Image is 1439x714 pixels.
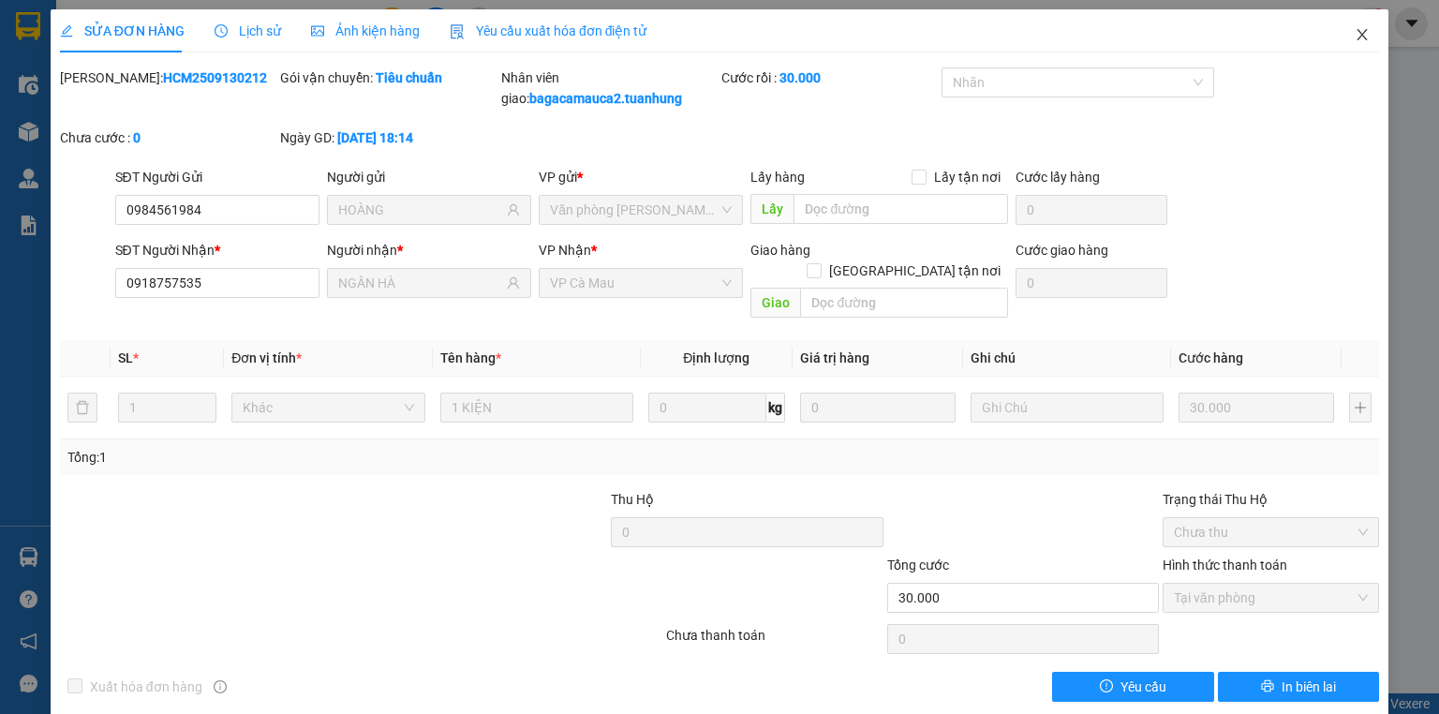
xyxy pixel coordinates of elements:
[721,67,938,88] div: Cước rồi :
[1336,9,1388,62] button: Close
[539,167,743,187] div: VP gửi
[338,200,503,220] input: Tên người gửi
[440,350,501,365] span: Tên hàng
[60,23,185,38] span: SỬA ĐƠN HÀNG
[338,273,503,293] input: Tên người nhận
[67,447,556,468] div: Tổng: 1
[1016,243,1108,258] label: Cước giao hàng
[779,70,821,85] b: 30.000
[1016,268,1167,298] input: Cước giao hàng
[311,23,420,38] span: Ảnh kiện hàng
[60,127,276,148] div: Chưa cước :
[1163,558,1287,573] label: Hình thức thanh toán
[800,393,956,423] input: 0
[1282,677,1336,697] span: In biên lai
[507,276,520,290] span: user
[1016,195,1167,225] input: Cước lấy hàng
[82,677,210,697] span: Xuất hóa đơn hàng
[507,203,520,216] span: user
[750,243,810,258] span: Giao hàng
[243,394,413,422] span: Khác
[215,23,281,38] span: Lịch sử
[337,130,413,145] b: [DATE] 18:14
[214,680,227,693] span: info-circle
[794,194,1008,224] input: Dọc đường
[800,288,1008,318] input: Dọc đường
[550,269,732,297] span: VP Cà Mau
[971,393,1164,423] input: Ghi Chú
[766,393,785,423] span: kg
[1174,518,1368,546] span: Chưa thu
[133,130,141,145] b: 0
[280,67,497,88] div: Gói vận chuyển:
[440,393,633,423] input: VD: Bàn, Ghế
[60,24,73,37] span: edit
[108,45,123,60] span: environment
[60,67,276,88] div: [PERSON_NAME]:
[311,24,324,37] span: picture
[8,65,357,88] li: 02839.63.63.63
[927,167,1008,187] span: Lấy tận nơi
[611,492,654,507] span: Thu Hộ
[750,170,805,185] span: Lấy hàng
[750,288,800,318] span: Giao
[887,558,949,573] span: Tổng cước
[115,167,319,187] div: SĐT Người Gửi
[327,167,531,187] div: Người gửi
[8,117,199,148] b: GỬI : VP Cà Mau
[501,67,718,109] div: Nhân viên giao:
[215,24,228,37] span: clock-circle
[118,350,133,365] span: SL
[1218,672,1380,702] button: printerIn biên lai
[327,240,531,260] div: Người nhận
[1179,350,1243,365] span: Cước hàng
[108,12,265,36] b: [PERSON_NAME]
[8,41,357,65] li: 85 [PERSON_NAME]
[1349,393,1372,423] button: plus
[800,350,869,365] span: Giá trị hàng
[750,194,794,224] span: Lấy
[1052,672,1214,702] button: exclamation-circleYêu cầu
[450,23,647,38] span: Yêu cầu xuất hóa đơn điện tử
[115,240,319,260] div: SĐT Người Nhận
[163,70,267,85] b: HCM2509130212
[376,70,442,85] b: Tiêu chuẩn
[280,127,497,148] div: Ngày GD:
[1179,393,1334,423] input: 0
[1120,677,1166,697] span: Yêu cầu
[1163,489,1379,510] div: Trạng thái Thu Hộ
[529,91,682,106] b: bagacamauca2.tuanhung
[108,68,123,83] span: phone
[1016,170,1100,185] label: Cước lấy hàng
[1355,27,1370,42] span: close
[822,260,1008,281] span: [GEOGRAPHIC_DATA] tận nơi
[1174,584,1368,612] span: Tại văn phòng
[683,350,749,365] span: Định lượng
[963,340,1171,377] th: Ghi chú
[231,350,302,365] span: Đơn vị tính
[450,24,465,39] img: icon
[539,243,591,258] span: VP Nhận
[550,196,732,224] span: Văn phòng Hồ Chí Minh
[67,393,97,423] button: delete
[1261,679,1274,694] span: printer
[664,625,884,658] div: Chưa thanh toán
[1100,679,1113,694] span: exclamation-circle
